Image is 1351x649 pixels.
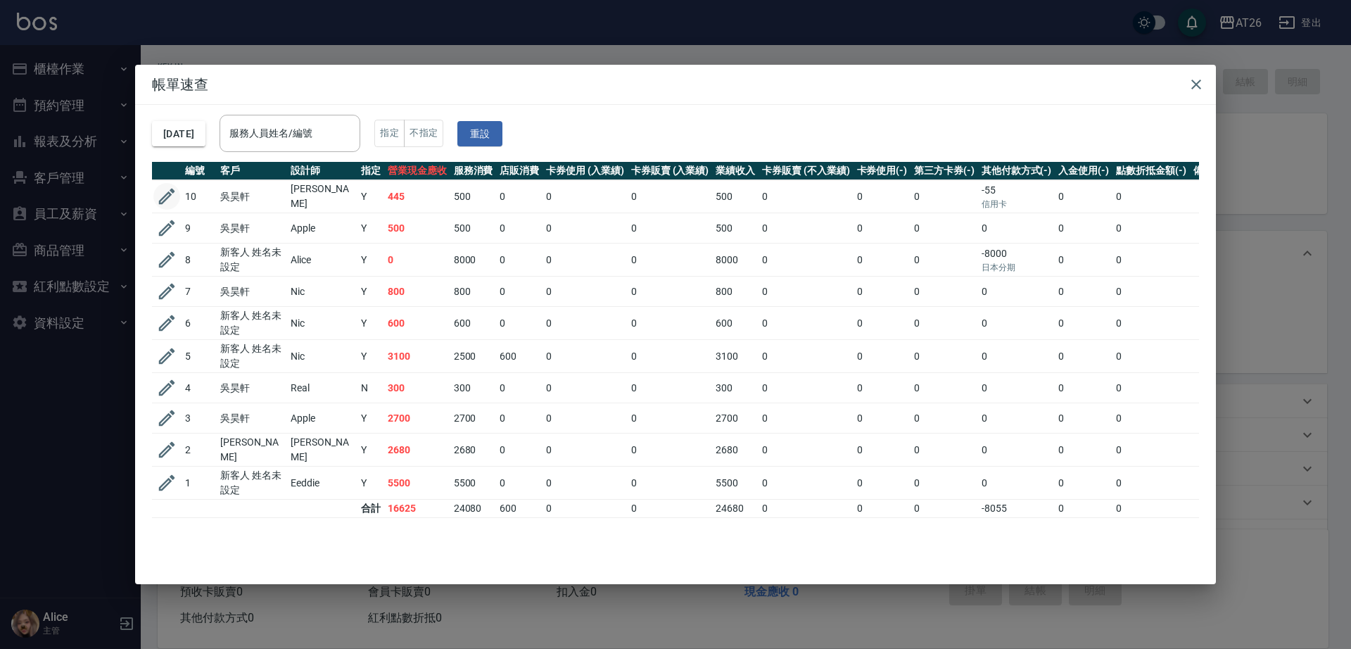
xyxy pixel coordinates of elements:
td: 0 [911,373,978,403]
td: 0 [543,467,628,500]
td: 0 [911,307,978,340]
td: 2700 [712,403,759,434]
td: 0 [854,340,911,373]
td: 0 [854,244,911,277]
td: 0 [759,467,853,500]
td: 10 [182,180,217,213]
td: 0 [1112,180,1190,213]
td: 1 [182,467,217,500]
td: 2 [182,434,217,467]
td: 0 [978,340,1055,373]
td: 0 [496,307,543,340]
td: Apple [287,213,357,244]
td: 0 [543,307,628,340]
td: 0 [854,434,911,467]
td: 300 [712,373,759,403]
td: 5500 [450,467,497,500]
td: 0 [628,373,713,403]
td: 0 [854,307,911,340]
td: 0 [854,467,911,500]
td: Y [357,180,384,213]
td: 0 [1112,403,1190,434]
td: 0 [1055,180,1112,213]
td: 0 [543,213,628,244]
th: 卡券販賣 (入業績) [628,162,713,180]
td: Alice [287,244,357,277]
td: [PERSON_NAME] [287,434,357,467]
td: 2700 [450,403,497,434]
button: 指定 [374,120,405,147]
p: 信用卡 [982,198,1052,210]
td: 0 [854,180,911,213]
td: 0 [628,213,713,244]
th: 編號 [182,162,217,180]
td: 300 [384,373,450,403]
td: 5500 [712,467,759,500]
td: 0 [628,244,713,277]
td: 0 [854,277,911,307]
td: 0 [1112,340,1190,373]
td: Y [357,340,384,373]
button: 重設 [457,121,502,147]
td: 0 [911,434,978,467]
td: 0 [759,180,853,213]
td: 500 [450,180,497,213]
p: 日本分期 [982,261,1052,274]
td: 0 [1055,213,1112,244]
td: 0 [628,500,713,518]
th: 客戶 [217,162,287,180]
td: 800 [450,277,497,307]
td: 5500 [384,467,450,500]
td: -8000 [978,244,1055,277]
td: 0 [1112,434,1190,467]
td: 2700 [384,403,450,434]
td: Y [357,434,384,467]
th: 其他付款方式(-) [978,162,1055,180]
td: Real [287,373,357,403]
td: 0 [1055,373,1112,403]
td: [PERSON_NAME] [287,180,357,213]
td: 2680 [384,434,450,467]
td: 0 [1055,403,1112,434]
td: 0 [496,434,543,467]
td: 500 [712,180,759,213]
td: Y [357,307,384,340]
td: 0 [759,277,853,307]
th: 入金使用(-) [1055,162,1112,180]
td: 600 [384,307,450,340]
td: 24080 [450,500,497,518]
td: 0 [543,244,628,277]
button: 不指定 [404,120,443,147]
td: 0 [1112,467,1190,500]
td: 0 [759,340,853,373]
td: 0 [759,500,853,518]
td: Y [357,277,384,307]
td: 0 [911,180,978,213]
td: Nic [287,277,357,307]
th: 卡券販賣 (不入業績) [759,162,853,180]
td: 0 [628,434,713,467]
td: 0 [1055,467,1112,500]
td: 0 [543,180,628,213]
td: 0 [911,340,978,373]
td: 0 [911,244,978,277]
td: 0 [759,213,853,244]
td: 600 [712,307,759,340]
th: 卡券使用 (入業績) [543,162,628,180]
td: 16625 [384,500,450,518]
td: 0 [628,340,713,373]
td: 0 [496,213,543,244]
td: 800 [712,277,759,307]
td: 0 [978,434,1055,467]
td: Y [357,467,384,500]
td: Eeddie [287,467,357,500]
td: 0 [759,244,853,277]
td: 0 [496,244,543,277]
td: 500 [712,213,759,244]
td: 5 [182,340,217,373]
td: 0 [911,403,978,434]
td: 吳昊軒 [217,403,287,434]
td: 0 [854,403,911,434]
button: [DATE] [152,121,205,147]
td: 合計 [357,500,384,518]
